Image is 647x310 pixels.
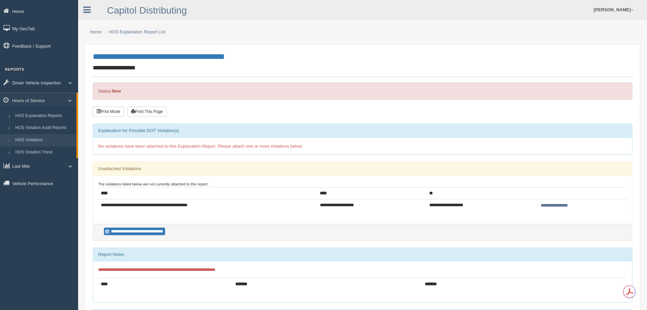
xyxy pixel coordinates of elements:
strong: New [112,88,121,94]
div: Explanation for Possible DOT Violation(s) [93,124,632,137]
span: No violations have been attached to this Explanation Report. Please attach one or more violations... [98,144,303,149]
a: HOS Violation Audit Reports [12,122,76,134]
div: Unattached Violations [93,162,632,176]
a: Home [90,29,102,34]
button: Print This Page [127,107,167,117]
div: Status: [93,82,632,100]
a: HOS Explanation Reports [12,110,76,122]
small: The violations listed below are not currently attached to this report: [98,182,209,186]
a: HOS Violations [12,134,76,146]
div: Report Notes [93,248,632,261]
a: Capitol Distributing [107,5,187,16]
a: HOS Explanation Report List [109,29,165,34]
a: HOS Violation Trend [12,146,76,159]
button: Print Mode [93,107,124,117]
